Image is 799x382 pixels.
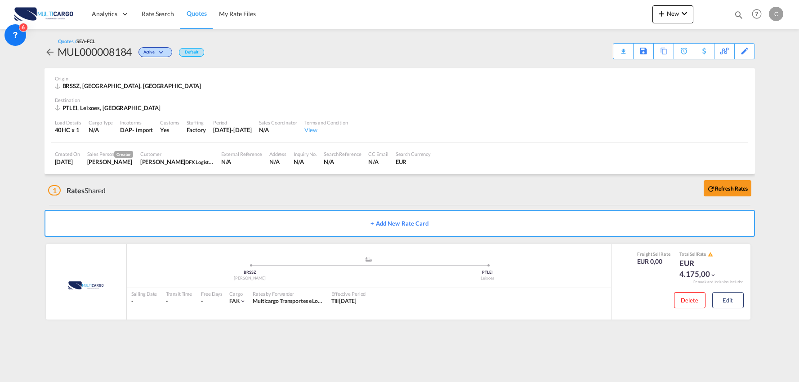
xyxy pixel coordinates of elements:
span: BRSSZ, [GEOGRAPHIC_DATA], [GEOGRAPHIC_DATA] [62,82,201,89]
div: Customer [140,151,214,157]
md-icon: icon-refresh [707,185,715,193]
div: Cesar Teixeira [87,158,133,166]
div: Sales Person [87,151,133,158]
div: C [769,7,783,21]
span: New [656,10,690,17]
span: Rates [67,186,85,195]
div: MUL000008184 [58,44,132,59]
div: CC Email [368,151,388,157]
div: PTLEI [369,270,607,275]
b: Refresh Rates [715,185,748,192]
div: Load Details [55,119,82,126]
div: BRSSZ, Santos, Middle East [55,82,204,90]
div: Remark and Inclusion included [687,280,750,284]
div: EUR [396,158,431,166]
div: - [201,298,203,305]
div: Stuffing [187,119,206,126]
div: - [166,298,192,305]
span: Creator [114,151,133,158]
span: FAK [229,298,240,304]
div: Sailing Date [131,290,157,297]
div: Factory Stuffing [187,126,206,134]
div: - [131,298,157,305]
div: Yes [160,126,179,134]
span: DFX Logistica Internacional LTDA [185,158,258,165]
div: Address [269,151,286,157]
div: Change Status Here [132,44,174,59]
div: Change Status Here [138,47,172,57]
div: icon-arrow-left [45,44,58,59]
span: Quotes [187,9,206,17]
img: MultiCargo [56,274,116,297]
span: Analytics [92,9,117,18]
span: Sell [690,251,697,257]
div: N/A [269,158,286,166]
div: Customs [160,119,179,126]
button: Edit [712,292,744,308]
div: Help [749,6,769,22]
div: Period [213,119,252,126]
span: Active [143,49,156,58]
md-icon: icon-chevron-down [157,50,168,55]
div: External Reference [221,151,262,157]
div: [PERSON_NAME] [131,275,369,281]
div: DAP [120,126,132,134]
div: Shared [48,186,106,195]
div: View [304,126,348,134]
div: Cargo [229,290,246,297]
div: Multicargo Transportes e Logistica [253,298,322,305]
div: Quote PDF is not available at this time [618,44,629,52]
div: Search Reference [324,151,361,157]
div: EUR 4.175,00 [679,258,724,280]
button: icon-alert [707,251,713,258]
button: icon-plus 400-fgNewicon-chevron-down [652,5,693,23]
div: Sales Coordinator [259,119,297,126]
div: N/A [294,158,317,166]
div: N/A [368,158,388,166]
div: N/A [324,158,361,166]
button: icon-refreshRefresh Rates [704,180,751,196]
md-icon: icon-alert [708,252,713,257]
div: Cargo Type [89,119,113,126]
span: My Rate Files [219,10,256,18]
span: Sell [653,251,661,257]
md-icon: icon-arrow-left [45,47,55,58]
span: Till [DATE] [331,298,357,304]
div: Origin [55,75,745,82]
div: Incoterms [120,119,153,126]
span: 1 [48,185,61,195]
img: 82db67801a5411eeacfdbd8acfa81e61.png [13,4,74,24]
div: EUR 0,00 [637,257,671,266]
div: Created On [55,151,80,157]
div: N/A [259,126,297,134]
div: Till 21 Sep 2025 [331,298,357,305]
md-icon: icon-plus 400-fg [656,8,667,19]
div: BRSSZ [131,270,369,275]
md-icon: icon-chevron-down [710,272,716,278]
div: Quotes /SEA-FCL [58,38,96,44]
md-icon: assets/icons/custom/ship-fill.svg [363,257,374,262]
div: Save As Template [634,44,653,59]
button: Delete [674,292,705,308]
div: 40HC x 1 [55,126,82,134]
div: 25 Aug 2025 [55,158,80,166]
div: Free Days [201,290,223,297]
div: N/A [221,158,262,166]
div: Inquiry No. [294,151,317,157]
div: Destination [55,97,745,103]
md-icon: icon-download [618,45,629,52]
span: Rate Search [142,10,174,18]
div: Anderson Santos [140,158,214,166]
div: Effective Period [331,290,366,297]
span: SEA-FCL [76,38,95,44]
md-icon: icon-magnify [734,10,744,20]
div: Transit Time [166,290,192,297]
div: Rates by Forwarder [253,290,322,297]
div: Search Currency [396,151,431,157]
div: - import [132,126,153,134]
div: PTLEI, Leixoes, Europe [55,104,163,112]
div: icon-magnify [734,10,744,23]
button: + Add New Rate Card [45,210,755,237]
div: Default [179,48,204,57]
